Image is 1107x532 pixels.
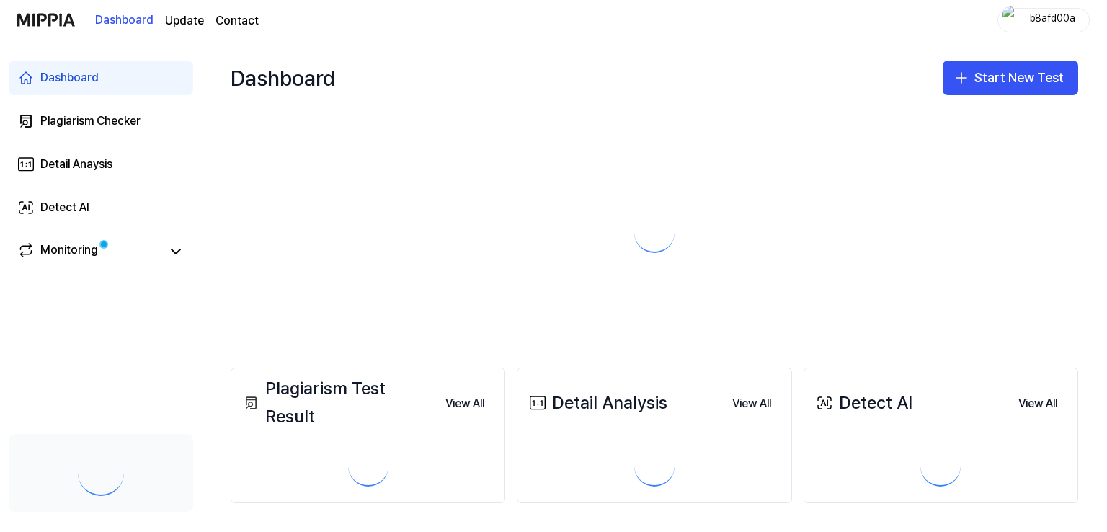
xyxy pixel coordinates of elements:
[9,61,193,95] a: Dashboard
[1024,12,1080,27] div: b8afd00a
[9,104,193,138] a: Plagiarism Checker
[40,112,141,130] div: Plagiarism Checker
[165,12,204,30] a: Update
[17,241,161,262] a: Monitoring
[40,199,89,216] div: Detect AI
[943,61,1078,95] button: Start New Test
[721,389,783,418] button: View All
[1002,6,1020,35] img: profile
[240,375,434,430] div: Plagiarism Test Result
[40,156,112,173] div: Detail Anaysis
[1007,388,1069,418] a: View All
[434,389,496,418] button: View All
[215,12,259,30] a: Contact
[526,389,667,417] div: Detail Analysis
[1007,389,1069,418] button: View All
[40,241,98,262] div: Monitoring
[231,55,335,101] div: Dashboard
[9,190,193,225] a: Detect AI
[813,389,912,417] div: Detect AI
[721,388,783,418] a: View All
[434,388,496,418] a: View All
[40,69,99,87] div: Dashboard
[95,1,154,40] a: Dashboard
[9,147,193,182] a: Detail Anaysis
[997,8,1090,32] button: profileb8afd00a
